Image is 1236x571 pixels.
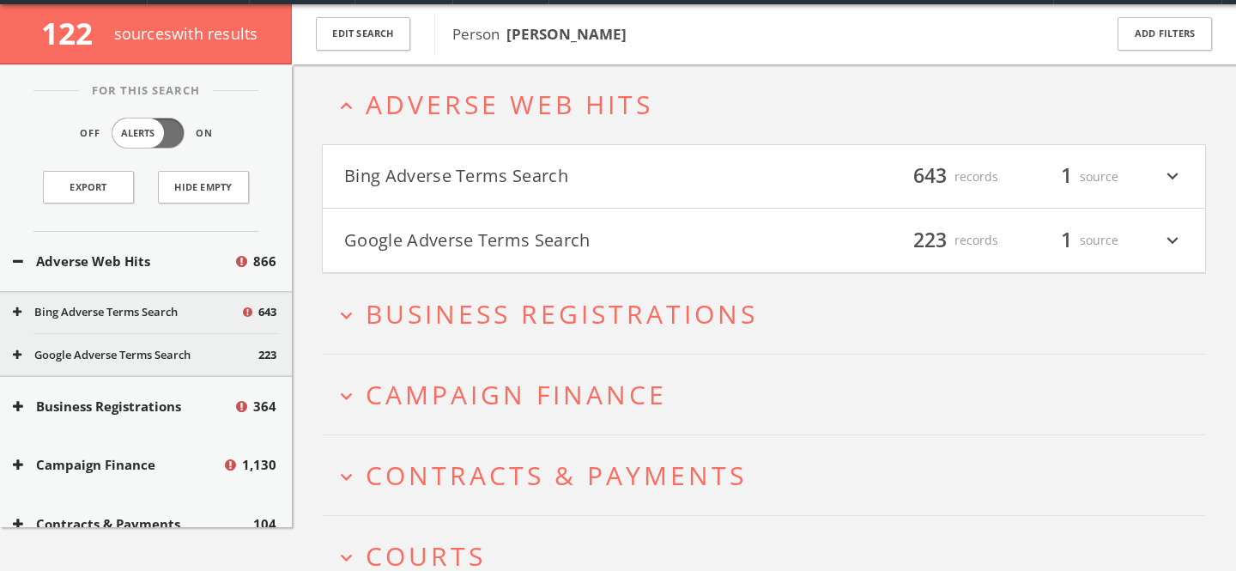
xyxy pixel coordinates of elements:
[366,87,653,122] span: Adverse Web Hits
[1053,161,1080,191] span: 1
[80,126,100,141] span: Off
[906,225,954,255] span: 223
[335,465,358,489] i: expand_more
[335,300,1206,328] button: expand_moreBusiness Registrations
[366,458,747,493] span: Contracts & Payments
[114,23,258,44] span: source s with results
[335,546,358,569] i: expand_more
[13,347,258,364] button: Google Adverse Terms Search
[253,397,276,416] span: 364
[895,226,998,255] div: records
[335,461,1206,489] button: expand_moreContracts & Payments
[335,385,358,408] i: expand_more
[316,17,410,51] button: Edit Search
[335,304,358,327] i: expand_more
[196,126,213,141] span: On
[1161,226,1184,255] i: expand_more
[258,347,276,364] span: 223
[335,542,1206,570] button: expand_moreCourts
[158,171,249,203] button: Hide Empty
[13,252,233,271] button: Adverse Web Hits
[344,162,764,191] button: Bing Adverse Terms Search
[906,161,954,191] span: 643
[1118,17,1212,51] button: Add Filters
[253,514,276,534] span: 104
[366,296,758,331] span: Business Registrations
[506,24,627,44] b: [PERSON_NAME]
[452,24,627,44] span: Person
[895,162,998,191] div: records
[1015,162,1118,191] div: source
[13,397,233,416] button: Business Registrations
[43,171,134,203] a: Export
[1015,226,1118,255] div: source
[79,82,213,100] span: For This Search
[1053,225,1080,255] span: 1
[13,304,240,321] button: Bing Adverse Terms Search
[13,455,222,475] button: Campaign Finance
[13,514,253,534] button: Contracts & Payments
[335,94,358,118] i: expand_less
[344,226,764,255] button: Google Adverse Terms Search
[253,252,276,271] span: 866
[366,377,667,412] span: Campaign Finance
[1161,162,1184,191] i: expand_more
[242,455,276,475] span: 1,130
[258,304,276,321] span: 643
[335,380,1206,409] button: expand_moreCampaign Finance
[335,90,1206,118] button: expand_lessAdverse Web Hits
[41,13,107,53] span: 122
